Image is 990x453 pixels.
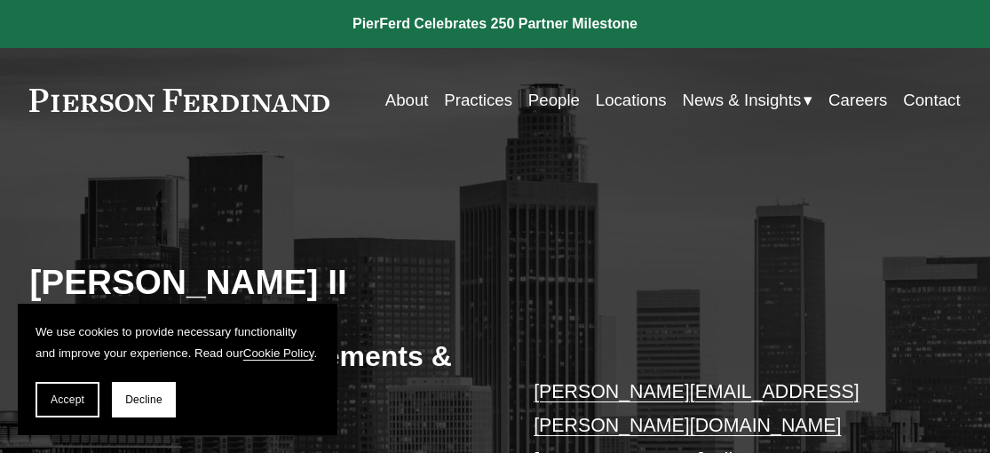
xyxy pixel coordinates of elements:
a: [PERSON_NAME][EMAIL_ADDRESS][PERSON_NAME][DOMAIN_NAME] [534,381,859,436]
a: Careers [828,83,887,116]
button: Accept [36,382,99,417]
a: People [528,83,580,116]
a: folder dropdown [682,83,812,116]
p: We use cookies to provide necessary functionality and improve your experience. Read our . [36,322,320,364]
span: Decline [125,393,162,406]
span: Accept [51,393,84,406]
a: Contact [903,83,960,116]
span: News & Insights [682,85,801,115]
h2: [PERSON_NAME] II [29,262,495,304]
a: Cookie Policy [243,346,314,360]
a: Practices [444,83,512,116]
section: Cookie banner [18,304,337,435]
a: About [385,83,429,116]
a: Locations [596,83,667,116]
button: Decline [112,382,176,417]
